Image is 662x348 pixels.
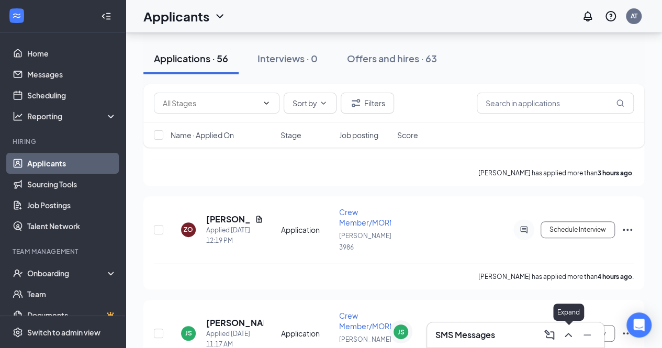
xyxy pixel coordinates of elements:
svg: Collapse [101,11,111,21]
a: Scheduling [27,85,117,106]
svg: ChevronDown [214,10,226,23]
svg: Analysis [13,111,23,121]
div: Expand [553,304,584,321]
svg: MagnifyingGlass [616,99,624,107]
div: Onboarding [27,268,108,278]
div: Application [281,224,333,235]
svg: Ellipses [621,223,634,236]
span: Stage [280,130,301,140]
p: [PERSON_NAME] has applied more than . [478,169,634,177]
div: Offers and hires · 63 [347,52,437,65]
svg: QuestionInfo [604,10,617,23]
a: Sourcing Tools [27,174,117,195]
svg: ChevronDown [319,99,328,107]
div: ZO [184,225,193,234]
svg: Notifications [581,10,594,23]
svg: ComposeMessage [543,329,556,341]
div: Switch to admin view [27,327,100,338]
div: Team Management [13,247,115,256]
a: Team [27,284,117,305]
p: [PERSON_NAME] has applied more than . [478,272,634,281]
svg: Settings [13,327,23,338]
svg: ChevronDown [262,99,271,107]
a: Applicants [27,153,117,174]
svg: ChevronUp [562,329,575,341]
a: Job Postings [27,195,117,216]
div: Applications · 56 [154,52,228,65]
div: Hiring [13,137,115,146]
button: Sort byChevronDown [284,93,336,114]
span: [PERSON_NAME]’s 3986 [339,232,396,251]
div: Interviews · 0 [257,52,318,65]
span: Sort by [293,99,317,107]
div: Reporting [27,111,117,121]
input: Search in applications [477,93,634,114]
a: Messages [27,64,117,85]
svg: WorkstreamLogo [12,10,22,21]
div: JS [398,328,405,336]
button: Schedule Interview [541,221,615,238]
button: ComposeMessage [541,327,558,343]
button: Minimize [579,327,596,343]
svg: UserCheck [13,268,23,278]
h3: SMS Messages [435,329,495,341]
b: 4 hours ago [598,273,632,280]
svg: Minimize [581,329,593,341]
h5: [PERSON_NAME] [206,214,251,225]
span: Name · Applied On [171,130,234,140]
span: Crew Member/MORNING [339,311,408,331]
button: ChevronUp [560,327,577,343]
div: AT [631,12,637,20]
button: Filter Filters [341,93,394,114]
a: Talent Network [27,216,117,237]
input: All Stages [163,97,258,109]
div: Applied [DATE] 12:19 PM [206,225,263,246]
svg: ActiveChat [518,226,530,234]
b: 3 hours ago [598,169,632,177]
span: Crew Member/MORNING [339,207,408,227]
h1: Applicants [143,7,209,25]
a: DocumentsCrown [27,305,117,325]
a: Home [27,43,117,64]
span: Job posting [339,130,378,140]
div: Open Intercom Messenger [626,312,652,338]
svg: Document [255,215,263,223]
div: Application [281,328,333,339]
div: JS [185,329,192,338]
svg: Filter [350,97,362,109]
h5: [PERSON_NAME] [206,317,263,329]
span: Score [397,130,418,140]
svg: Ellipses [621,327,634,340]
